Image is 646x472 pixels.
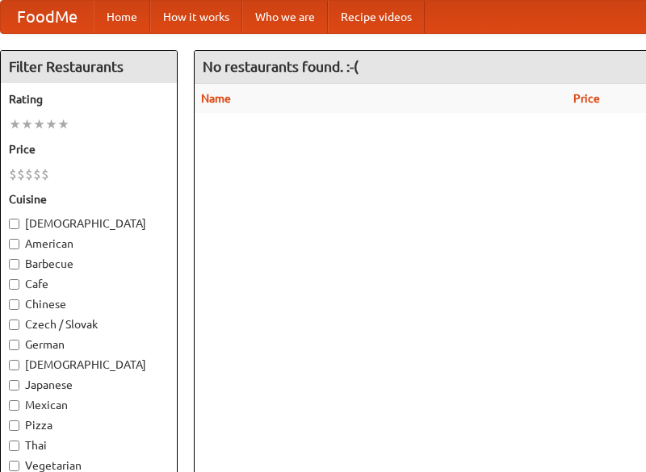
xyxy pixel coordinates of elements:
label: [DEMOGRAPHIC_DATA] [9,215,169,232]
a: Recipe videos [328,1,425,33]
input: German [9,340,19,350]
input: [DEMOGRAPHIC_DATA] [9,360,19,370]
input: [DEMOGRAPHIC_DATA] [9,219,19,229]
label: Cafe [9,276,169,292]
input: Mexican [9,400,19,411]
li: ★ [57,115,69,133]
label: Pizza [9,417,169,433]
h5: Price [9,141,169,157]
label: Czech / Slovak [9,316,169,332]
input: Thai [9,441,19,451]
input: American [9,239,19,249]
a: Price [573,92,600,105]
label: American [9,236,169,252]
input: Pizza [9,420,19,431]
h4: Filter Restaurants [1,51,177,83]
li: $ [25,165,33,183]
li: ★ [33,115,45,133]
input: Chinese [9,299,19,310]
label: [DEMOGRAPHIC_DATA] [9,357,169,373]
input: Barbecue [9,259,19,269]
li: $ [41,165,49,183]
input: Czech / Slovak [9,320,19,330]
a: Who we are [242,1,328,33]
label: Chinese [9,296,169,312]
input: Cafe [9,279,19,290]
li: ★ [45,115,57,133]
a: How it works [150,1,242,33]
label: Thai [9,437,169,453]
li: $ [17,165,25,183]
h5: Rating [9,91,169,107]
ng-pluralize: No restaurants found. :-( [203,59,359,74]
label: German [9,336,169,353]
input: Vegetarian [9,461,19,471]
a: FoodMe [1,1,94,33]
label: Japanese [9,377,169,393]
li: $ [9,165,17,183]
a: Name [201,92,231,105]
h5: Cuisine [9,191,169,207]
li: ★ [21,115,33,133]
label: Barbecue [9,256,169,272]
a: Home [94,1,150,33]
input: Japanese [9,380,19,391]
li: ★ [9,115,21,133]
li: $ [33,165,41,183]
label: Mexican [9,397,169,413]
